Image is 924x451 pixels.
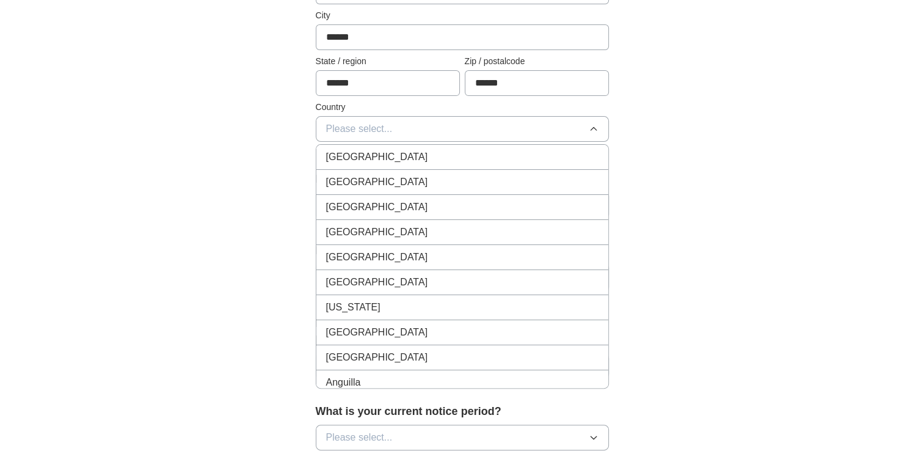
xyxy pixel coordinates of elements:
[316,9,609,22] label: City
[326,200,428,215] span: [GEOGRAPHIC_DATA]
[316,116,609,142] button: Please select...
[326,375,361,390] span: Anguilla
[316,403,609,420] label: What is your current notice period?
[326,325,428,340] span: [GEOGRAPHIC_DATA]
[316,55,460,68] label: State / region
[326,250,428,265] span: [GEOGRAPHIC_DATA]
[316,101,609,114] label: Country
[326,225,428,240] span: [GEOGRAPHIC_DATA]
[326,175,428,189] span: [GEOGRAPHIC_DATA]
[316,425,609,450] button: Please select...
[326,122,393,136] span: Please select...
[326,430,393,445] span: Please select...
[326,275,428,290] span: [GEOGRAPHIC_DATA]
[465,55,609,68] label: Zip / postalcode
[326,350,428,365] span: [GEOGRAPHIC_DATA]
[326,300,380,315] span: [US_STATE]
[326,150,428,164] span: [GEOGRAPHIC_DATA]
